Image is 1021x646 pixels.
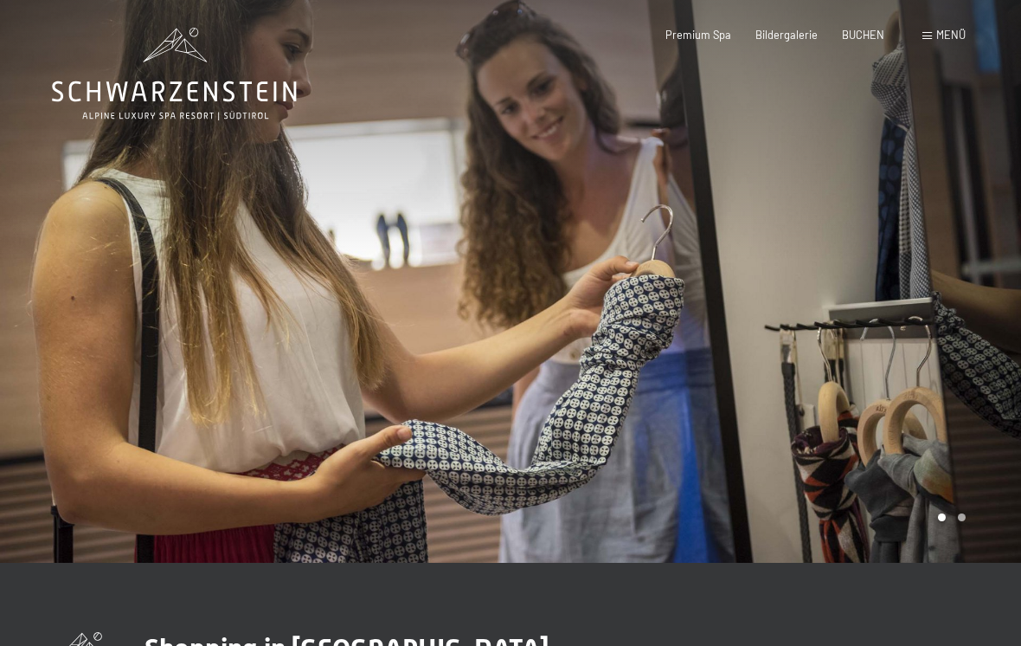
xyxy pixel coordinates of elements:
a: Premium Spa [665,28,731,42]
div: Carousel Pagination [932,514,966,521]
span: Menü [936,28,966,42]
a: BUCHEN [842,28,884,42]
a: Bildergalerie [755,28,818,42]
div: Carousel Page 2 [958,514,966,521]
div: Carousel Page 1 (Current Slide) [938,514,946,521]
